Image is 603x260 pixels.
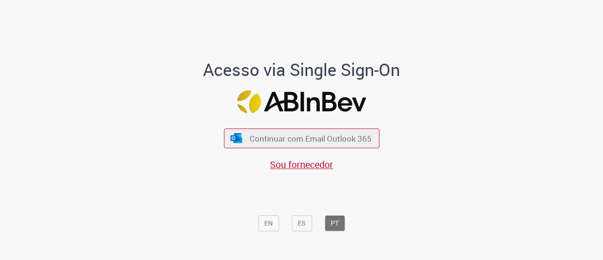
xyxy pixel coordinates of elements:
button: EN [258,215,279,231]
h1: Acesso via Single Sign-On [171,60,432,79]
a: Sou fornecedor [270,158,333,171]
button: ES [292,215,312,231]
img: Logo ABInBev [237,90,366,113]
button: PT [325,215,345,231]
span: Continuar com Email Outlook 365 [250,133,372,144]
img: ícone Azure/Microsoft 360 [230,133,243,143]
button: ícone Azure/Microsoft 360 Continuar com Email Outlook 365 [224,129,379,148]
